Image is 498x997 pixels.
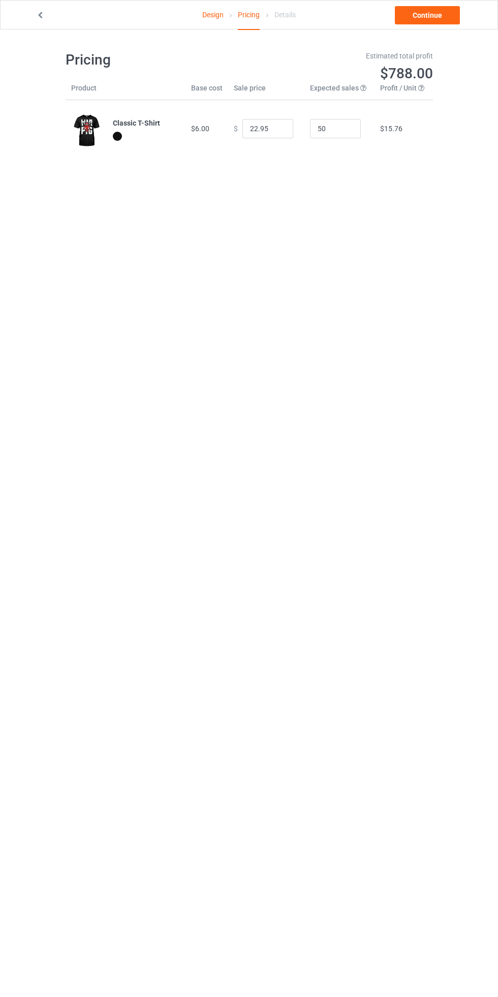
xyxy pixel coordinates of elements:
th: Expected sales [304,83,375,100]
a: Continue [395,6,460,24]
a: Design [202,1,224,29]
b: Classic T-Shirt [113,119,160,127]
th: Product [66,83,107,100]
div: Details [274,1,296,29]
th: Base cost [185,83,228,100]
span: $15.76 [380,125,402,133]
span: $ [234,125,238,133]
h1: Pricing [66,51,242,69]
span: $788.00 [380,65,433,82]
th: Sale price [228,83,304,100]
th: Profit / Unit [375,83,432,100]
div: Estimated total profit [256,51,433,61]
div: Pricing [238,1,260,30]
span: $6.00 [191,125,209,133]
